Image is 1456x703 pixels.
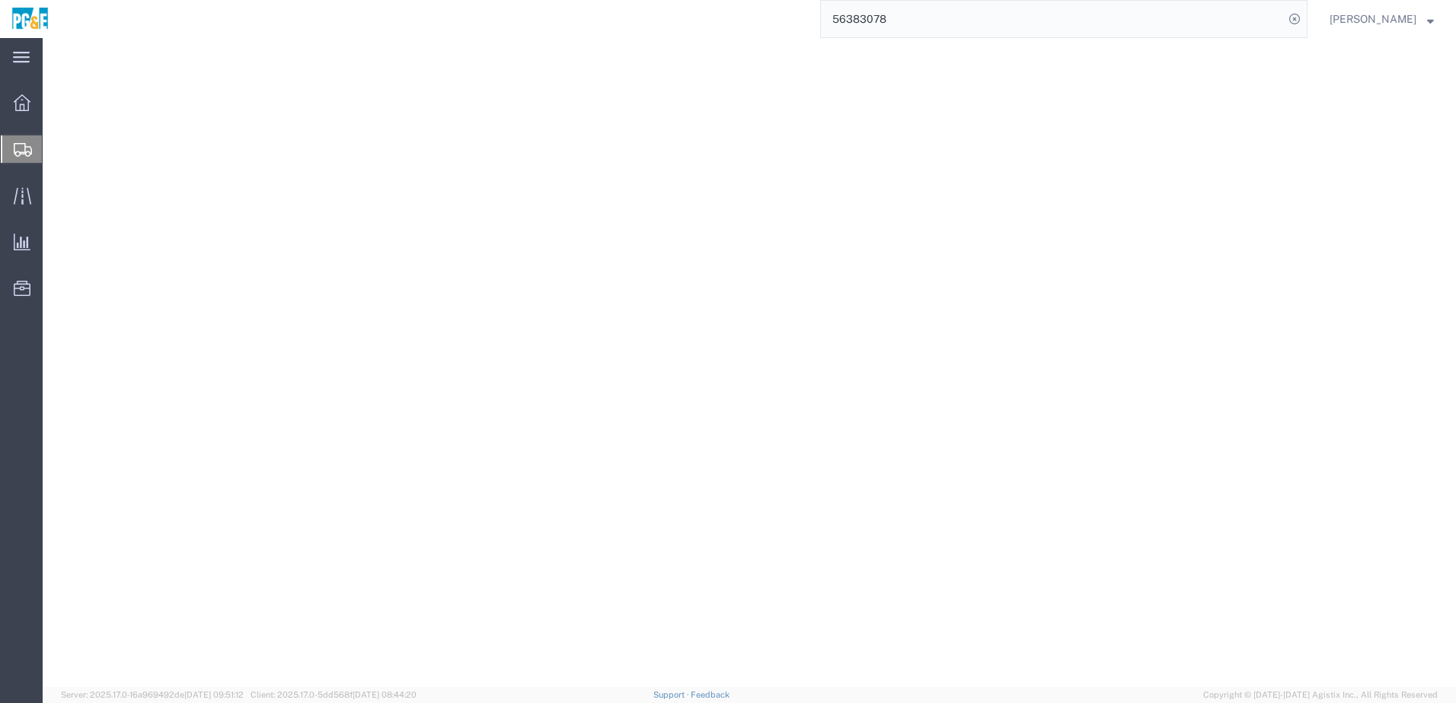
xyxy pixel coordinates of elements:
[821,1,1284,37] input: Search for shipment number, reference number
[691,690,730,699] a: Feedback
[61,690,244,699] span: Server: 2025.17.0-16a969492de
[653,690,691,699] a: Support
[1329,10,1435,28] button: [PERSON_NAME]
[43,38,1456,687] iframe: FS Legacy Container
[184,690,244,699] span: [DATE] 09:51:12
[251,690,417,699] span: Client: 2025.17.0-5dd568f
[11,8,49,30] img: logo
[353,690,417,699] span: [DATE] 08:44:20
[1203,689,1438,701] span: Copyright © [DATE]-[DATE] Agistix Inc., All Rights Reserved
[1330,11,1416,27] span: Evelyn Angel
